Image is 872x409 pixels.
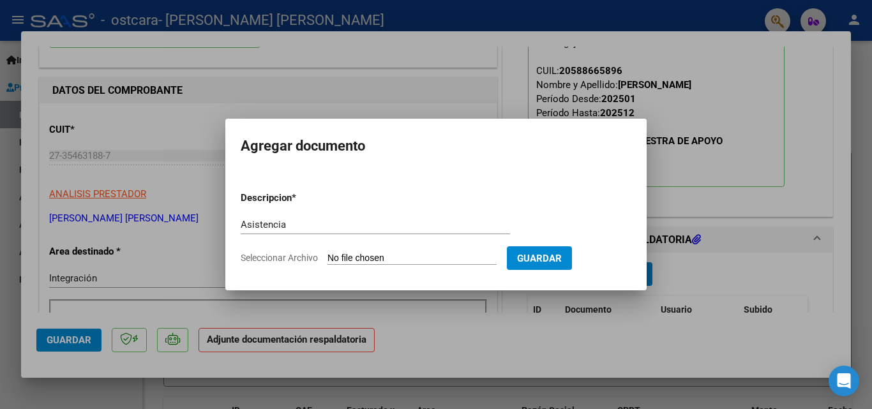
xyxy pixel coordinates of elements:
div: Open Intercom Messenger [829,366,859,396]
button: Guardar [507,246,572,270]
span: Guardar [517,253,562,264]
p: Descripcion [241,191,358,205]
h2: Agregar documento [241,134,631,158]
span: Seleccionar Archivo [241,253,318,263]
